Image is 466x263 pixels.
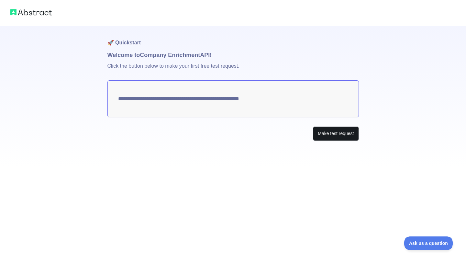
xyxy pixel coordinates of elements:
h1: Welcome to Company Enrichment API! [107,51,359,60]
p: Click the button below to make your first free test request. [107,60,359,80]
iframe: Toggle Customer Support [404,236,453,250]
h1: 🚀 Quickstart [107,26,359,51]
img: Abstract logo [10,8,52,17]
button: Make test request [313,126,359,141]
